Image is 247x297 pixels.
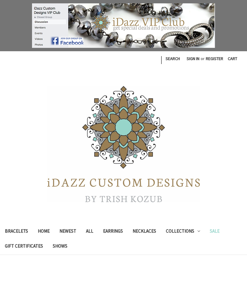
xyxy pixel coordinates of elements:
[228,56,237,61] span: Cart
[98,224,128,239] a: Earrings
[183,51,203,66] a: Sign in
[128,224,161,239] a: Necklaces
[160,54,162,65] li: |
[81,224,98,239] a: All
[205,224,224,239] a: Sale
[162,51,183,66] a: Search
[48,239,72,254] a: Shows
[47,86,200,202] img: iDazz Custom Designs
[202,51,227,66] a: Register
[55,224,81,239] a: Newest
[224,51,241,66] a: Cart
[33,224,55,239] a: Home
[200,55,205,62] span: or
[161,224,205,239] a: Collections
